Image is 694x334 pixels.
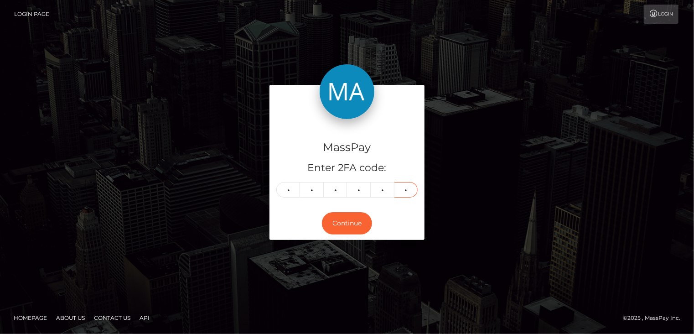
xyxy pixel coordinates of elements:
button: Continue [322,212,372,235]
a: Login [644,5,678,24]
a: Homepage [10,311,51,325]
a: Login Page [14,5,49,24]
img: MassPay [320,64,374,119]
div: © 2025 , MassPay Inc. [623,313,687,323]
h4: MassPay [276,140,418,156]
a: About Us [52,311,88,325]
a: Contact Us [90,311,134,325]
a: API [136,311,153,325]
h5: Enter 2FA code: [276,161,418,175]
